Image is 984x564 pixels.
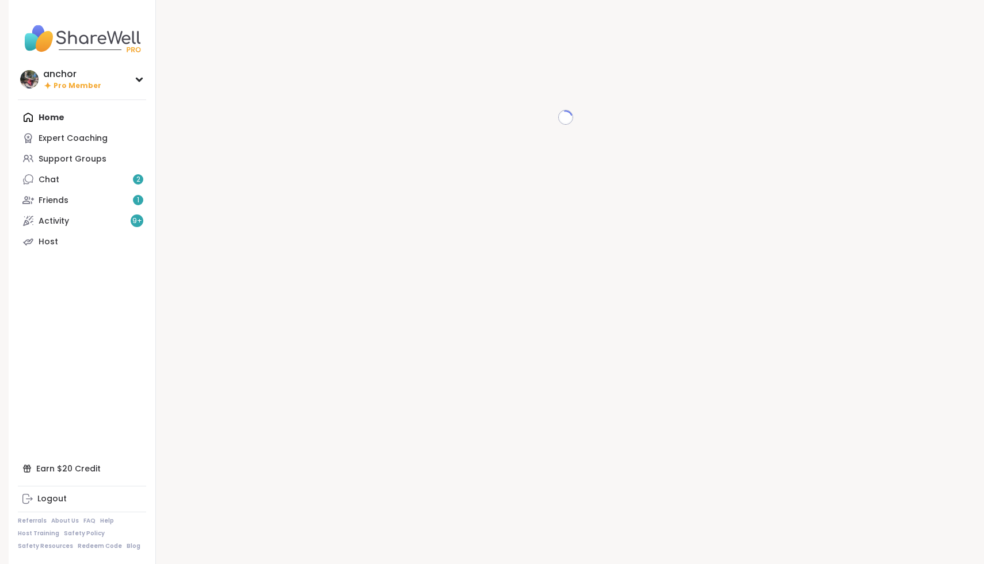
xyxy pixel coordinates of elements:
span: Pro Member [54,81,101,91]
a: Blog [127,542,140,550]
img: ShareWell Nav Logo [18,18,146,59]
a: Host Training [18,530,59,538]
a: Activity9+ [18,210,146,231]
a: Chat2 [18,169,146,190]
div: Activity [39,216,69,227]
a: Help [100,517,114,525]
div: Host [39,236,58,248]
a: Expert Coaching [18,128,146,148]
div: Logout [37,493,67,505]
div: anchor [43,68,101,80]
div: Expert Coaching [39,133,108,144]
a: Redeem Code [78,542,122,550]
img: anchor [20,70,39,89]
a: Referrals [18,517,47,525]
a: Host [18,231,146,252]
div: Support Groups [39,154,106,165]
div: Earn $20 Credit [18,458,146,479]
span: 2 [136,175,140,185]
a: Support Groups [18,148,146,169]
span: 1 [137,195,139,205]
a: FAQ [83,517,96,525]
a: Logout [18,489,146,509]
div: Chat [39,174,59,186]
div: Friends [39,195,68,206]
a: Friends1 [18,190,146,210]
a: Safety Policy [64,530,105,538]
a: About Us [51,517,79,525]
a: Safety Resources [18,542,73,550]
span: 9 + [132,216,142,226]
